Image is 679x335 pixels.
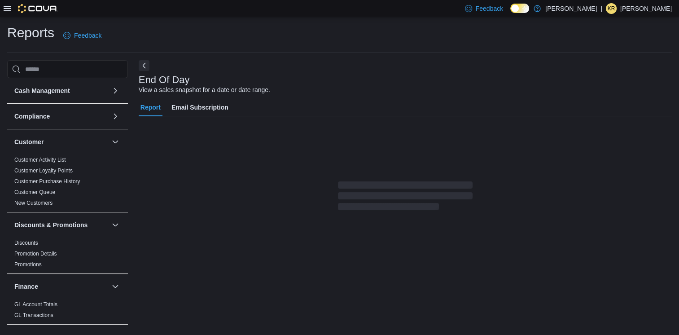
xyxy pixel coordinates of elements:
[14,261,42,268] a: Promotions
[14,220,108,229] button: Discounts & Promotions
[14,167,73,174] a: Customer Loyalty Points
[14,178,80,185] span: Customer Purchase History
[545,3,597,14] p: [PERSON_NAME]
[14,301,57,308] span: GL Account Totals
[74,31,101,40] span: Feedback
[14,156,66,163] span: Customer Activity List
[110,137,121,147] button: Customer
[14,301,57,308] a: GL Account Totals
[14,282,108,291] button: Finance
[110,281,121,292] button: Finance
[14,239,38,247] span: Discounts
[139,85,270,95] div: View a sales snapshot for a date or date range.
[476,4,503,13] span: Feedback
[7,154,128,212] div: Customer
[7,299,128,324] div: Finance
[14,189,55,195] a: Customer Queue
[18,4,58,13] img: Cova
[110,111,121,122] button: Compliance
[14,240,38,246] a: Discounts
[14,282,38,291] h3: Finance
[140,98,161,116] span: Report
[510,4,529,13] input: Dark Mode
[606,3,617,14] div: Kelsie Rutledge
[171,98,228,116] span: Email Subscription
[14,251,57,257] a: Promotion Details
[14,189,55,196] span: Customer Queue
[110,85,121,96] button: Cash Management
[14,200,53,206] a: New Customers
[600,3,602,14] p: |
[139,75,190,85] h3: End Of Day
[14,178,80,185] a: Customer Purchase History
[14,137,108,146] button: Customer
[14,86,70,95] h3: Cash Management
[14,112,108,121] button: Compliance
[110,220,121,230] button: Discounts & Promotions
[608,3,615,14] span: KR
[14,86,108,95] button: Cash Management
[14,220,88,229] h3: Discounts & Promotions
[7,238,128,273] div: Discounts & Promotions
[620,3,672,14] p: [PERSON_NAME]
[14,112,50,121] h3: Compliance
[7,24,54,42] h1: Reports
[139,60,149,71] button: Next
[14,157,66,163] a: Customer Activity List
[14,312,53,318] a: GL Transactions
[14,199,53,207] span: New Customers
[60,26,105,44] a: Feedback
[14,137,44,146] h3: Customer
[14,312,53,319] span: GL Transactions
[338,183,473,212] span: Loading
